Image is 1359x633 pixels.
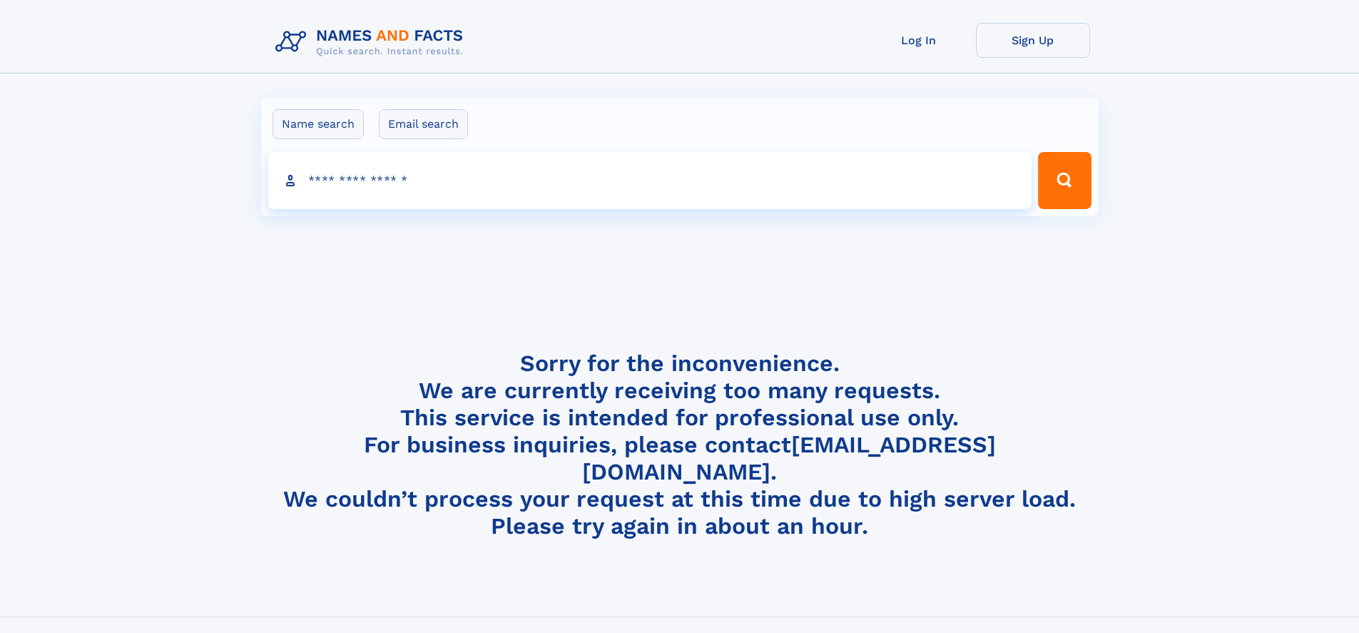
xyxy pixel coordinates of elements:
[273,109,364,139] label: Name search
[270,23,475,61] img: Logo Names and Facts
[976,23,1090,58] a: Sign Up
[582,431,996,485] a: [EMAIL_ADDRESS][DOMAIN_NAME]
[268,152,1032,209] input: search input
[1038,152,1091,209] button: Search Button
[270,350,1090,540] h4: Sorry for the inconvenience. We are currently receiving too many requests. This service is intend...
[862,23,976,58] a: Log In
[379,109,468,139] label: Email search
